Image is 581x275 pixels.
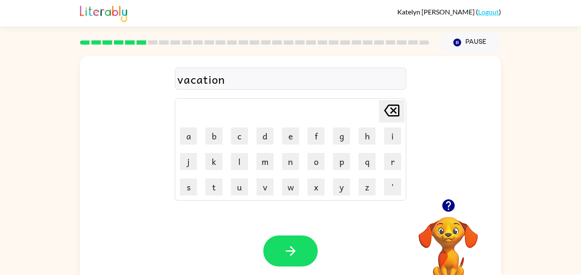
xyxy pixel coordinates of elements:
[359,128,376,145] button: h
[333,179,350,196] button: y
[384,179,401,196] button: '
[205,128,222,145] button: b
[333,153,350,170] button: p
[256,179,273,196] button: v
[397,8,501,16] div: ( )
[478,8,499,16] a: Logout
[256,153,273,170] button: m
[231,179,248,196] button: u
[180,153,197,170] button: j
[256,128,273,145] button: d
[384,128,401,145] button: i
[397,8,476,16] span: Katelyn [PERSON_NAME]
[180,128,197,145] button: a
[308,153,325,170] button: o
[205,153,222,170] button: k
[80,3,127,22] img: Literably
[359,153,376,170] button: q
[180,179,197,196] button: s
[282,128,299,145] button: e
[231,128,248,145] button: c
[205,179,222,196] button: t
[308,179,325,196] button: x
[231,153,248,170] button: l
[333,128,350,145] button: g
[384,153,401,170] button: r
[282,153,299,170] button: n
[177,70,404,88] div: vacation
[308,128,325,145] button: f
[359,179,376,196] button: z
[282,179,299,196] button: w
[439,33,501,52] button: Pause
